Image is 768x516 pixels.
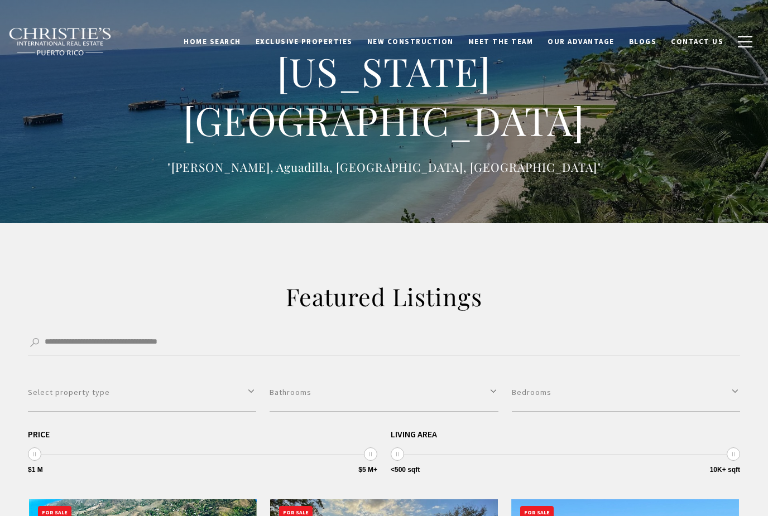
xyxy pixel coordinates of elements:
span: $5 M+ [358,466,377,473]
span: 10K+ sqft [710,466,740,473]
p: "[PERSON_NAME], Aguadilla, [GEOGRAPHIC_DATA], [GEOGRAPHIC_DATA]" [161,158,607,176]
h1: [US_STATE][GEOGRAPHIC_DATA] [161,47,607,144]
button: Select property type [28,373,256,412]
a: Exclusive Properties [248,31,360,52]
span: Exclusive Properties [256,36,353,46]
span: New Construction [367,36,454,46]
span: Contact Us [671,36,723,46]
a: Home Search [176,31,248,52]
span: Our Advantage [548,36,615,46]
span: $1 M [28,466,43,473]
a: Our Advantage [540,31,622,52]
a: Blogs [622,31,664,52]
h2: Featured Listings [144,281,624,312]
span: <500 sqft [391,466,420,473]
span: Blogs [629,36,657,46]
a: New Construction [360,31,461,52]
button: Bedrooms [512,373,740,412]
a: Meet the Team [461,31,541,52]
button: Bathrooms [270,373,498,412]
img: Christie's International Real Estate black text logo [8,27,112,56]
